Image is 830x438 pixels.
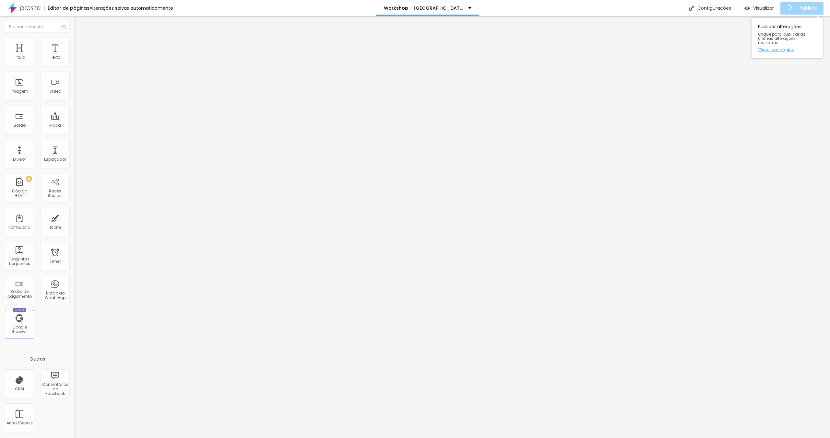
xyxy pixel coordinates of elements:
button: Publicar [780,2,824,15]
div: Editor de páginas [44,6,89,10]
button: Visualizar [738,2,780,15]
input: Buscar elemento [5,21,70,33]
a: Visualizar página [758,48,816,52]
div: Código HTML [6,189,32,198]
p: Workshop - [GEOGRAPHIC_DATA] [384,6,463,10]
img: view-1.svg [744,6,750,11]
div: Texto [50,55,60,60]
div: Publicar alterações [752,18,823,58]
img: Icone [689,6,694,11]
div: Perguntas frequentes [6,257,32,266]
span: Publicar [800,6,817,11]
div: Comentários do Facebook [42,382,68,396]
span: Clique para publicar as ultimas alterações reaizadas [758,32,816,45]
iframe: Editor [75,16,830,438]
div: Título [14,55,25,60]
img: Icone [62,25,66,29]
div: Divisor [13,157,26,162]
span: Visualizar [753,6,774,11]
div: Alterações salvas automaticamente [89,6,173,10]
div: Botão do WhatsApp [42,291,68,300]
div: Botão [14,123,26,128]
div: Vídeo [49,89,61,94]
div: CRM [15,387,24,391]
div: Timer [50,259,61,264]
div: Redes Sociais [42,189,68,198]
div: Ícone [50,225,61,230]
div: Botão de pagamento [6,289,32,299]
div: Mapa [49,123,61,128]
div: Imagem [11,89,28,94]
div: Formulário [9,225,30,230]
div: Espaçador [44,157,66,162]
div: Antes/Depois [6,421,32,425]
div: Novo [13,308,27,312]
div: Google Reviews [6,325,32,334]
